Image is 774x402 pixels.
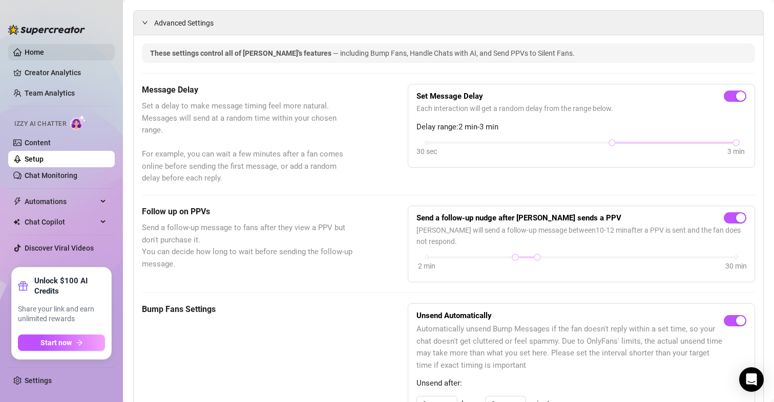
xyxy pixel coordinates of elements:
[142,206,357,218] h5: Follow up on PPVs
[727,146,745,157] div: 3 min
[18,334,105,351] button: Start nowarrow-right
[8,25,85,35] img: logo-BBDzfeDw.svg
[416,121,746,133] span: Delay range: 2 min - 3 min
[25,214,97,230] span: Chat Copilot
[739,367,764,392] div: Open Intercom Messenger
[18,304,105,324] span: Share your link and earn unlimited rewards
[416,92,483,101] strong: Set Message Delay
[416,146,437,157] div: 30 sec
[416,225,746,247] span: [PERSON_NAME] will send a follow-up message between 10 - 12 min after a PPV is sent and the fan d...
[142,100,357,185] span: Set a delay to make message timing feel more natural. Messages will send at a random time within ...
[142,19,148,26] span: expanded
[40,339,72,347] span: Start now
[142,303,357,316] h5: Bump Fans Settings
[13,197,22,206] span: thunderbolt
[25,376,52,385] a: Settings
[418,260,435,272] div: 2 min
[25,48,44,56] a: Home
[13,218,20,226] img: Chat Copilot
[25,139,51,147] a: Content
[25,155,44,163] a: Setup
[416,377,746,390] span: Unsend after:
[76,339,83,346] span: arrow-right
[416,213,621,222] strong: Send a follow-up nudge after [PERSON_NAME] sends a PPV
[725,260,747,272] div: 30 min
[416,103,746,114] span: Each interaction will get a random delay from the range below.
[416,311,492,320] strong: Unsend Automatically
[142,17,154,28] div: expanded
[416,323,724,371] span: Automatically unsend Bump Messages if the fan doesn't reply within a set time, so your chat doesn...
[150,49,333,57] span: These settings control all of [PERSON_NAME]'s features
[70,115,86,130] img: AI Chatter
[25,244,94,252] a: Discover Viral Videos
[142,84,357,96] h5: Message Delay
[25,89,75,97] a: Team Analytics
[142,222,357,270] span: Send a follow-up message to fans after they view a PPV but don't purchase it. You can decide how ...
[34,276,105,296] strong: Unlock $100 AI Credits
[25,64,107,81] a: Creator Analytics
[14,119,66,129] span: Izzy AI Chatter
[25,193,97,210] span: Automations
[18,281,28,291] span: gift
[333,49,575,57] span: — including Bump Fans, Handle Chats with AI, and Send PPVs to Silent Fans.
[25,171,77,180] a: Chat Monitoring
[154,17,214,29] span: Advanced Settings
